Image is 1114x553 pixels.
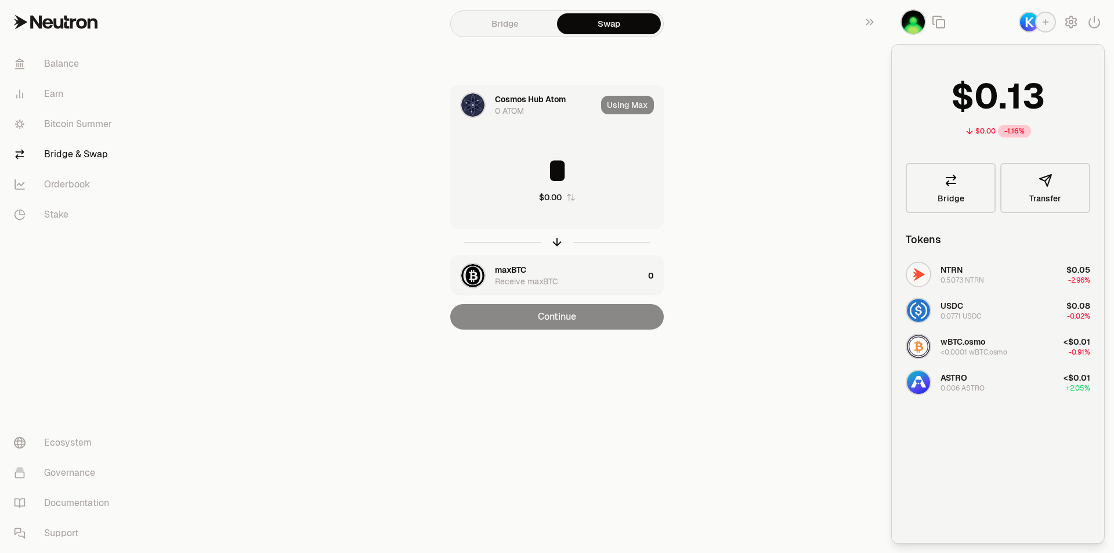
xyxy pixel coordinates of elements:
a: Balance [5,49,125,79]
span: -0.91% [1069,348,1090,357]
img: maxBTC Logo [461,264,484,287]
span: $0.05 [1066,265,1090,275]
span: NTRN [941,265,963,275]
span: $0.08 [1066,301,1090,311]
div: 0 ATOM [495,105,524,117]
div: 0.5073 NTRN [941,276,984,285]
a: Bridge & Swap [5,139,125,169]
img: ATOM Logo [461,93,484,117]
div: 0 [648,256,663,295]
img: USDC Logo [907,299,930,322]
a: Swap [557,13,661,34]
button: Keplr [1019,12,1056,32]
span: <$0.01 [1064,337,1090,347]
div: 0.006 ASTRO [941,384,985,393]
a: Orderbook [5,169,125,200]
div: <0.0001 wBTC.osmo [941,348,1007,357]
img: ASTRO Logo [907,371,930,394]
div: -1.16% [998,125,1031,138]
a: Stake [5,200,125,230]
a: Earn [5,79,125,109]
span: +2.05% [1066,384,1090,393]
button: maxBTC LogomaxBTCReceive maxBTC0 [451,256,663,295]
img: Investment [902,10,925,34]
div: $0.00 [539,191,562,203]
div: Tokens [906,232,941,248]
a: Documentation [5,488,125,518]
button: USDC LogoUSDC0.0771 USDC$0.08-0.02% [899,293,1097,328]
button: Transfer [1000,163,1090,213]
button: $0.00 [539,191,576,203]
a: Support [5,518,125,548]
div: maxBTC LogomaxBTCReceive maxBTC [451,256,643,295]
span: -2.96% [1068,276,1090,285]
div: maxBTC [495,264,526,276]
div: ATOM LogoCosmos Hub Atom0 ATOM [451,85,596,125]
button: wBTC.osmo LogowBTC.osmo<0.0001 wBTC.osmo<$0.01-0.91% [899,329,1097,364]
button: NTRN LogoNTRN0.5073 NTRN$0.05-2.96% [899,257,1097,292]
div: Receive maxBTC [495,276,558,287]
button: ASTRO LogoASTRO0.006 ASTRO<$0.01+2.05% [899,365,1097,400]
span: ASTRO [941,373,967,383]
a: Ecosystem [5,428,125,458]
span: Bridge [938,194,964,203]
a: Bridge [906,163,996,213]
a: Governance [5,458,125,488]
span: USDC [941,301,963,311]
img: wBTC.osmo Logo [907,335,930,358]
img: NTRN Logo [907,263,930,286]
a: Bridge [453,13,557,34]
span: Transfer [1029,194,1061,203]
div: 0.0771 USDC [941,312,981,321]
div: Cosmos Hub Atom [495,93,566,105]
div: $0.00 [975,126,996,136]
span: -0.02% [1067,312,1090,321]
a: Bitcoin Summer [5,109,125,139]
button: Investment [900,9,926,35]
span: <$0.01 [1064,373,1090,383]
span: wBTC.osmo [941,337,985,347]
img: Keplr [1020,13,1039,31]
